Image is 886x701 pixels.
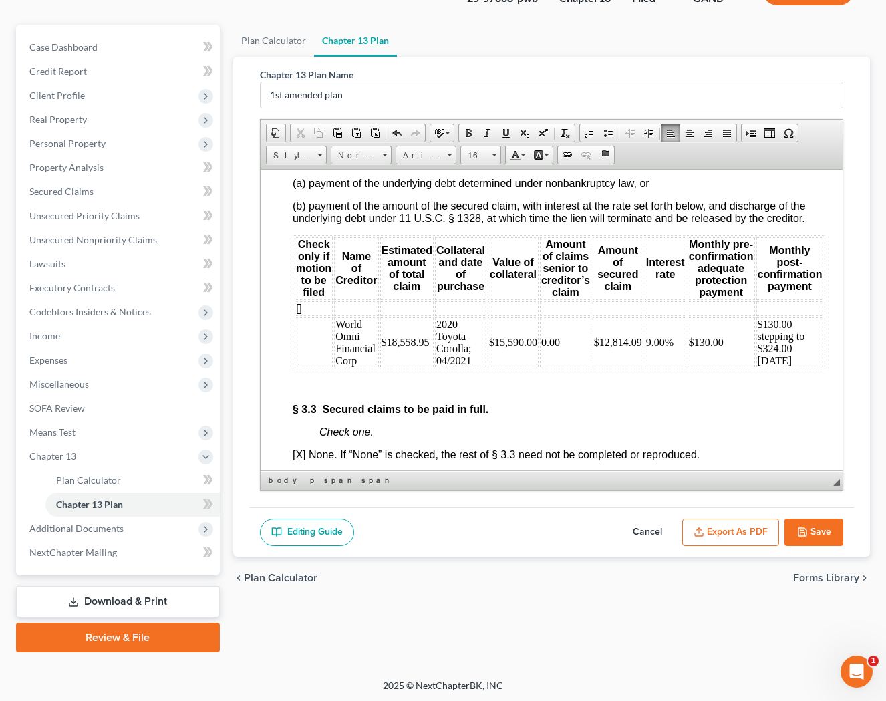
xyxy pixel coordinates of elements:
a: Normal [331,146,392,164]
span: Plan Calculator [56,474,121,486]
button: Forms Library chevron_right [793,573,870,583]
a: Remove Format [556,124,575,142]
span: Forms Library [793,573,859,583]
span: Resize [833,479,840,486]
a: Unsecured Priority Claims [19,204,220,228]
span: Plan Calculator [244,573,317,583]
a: Text Color [506,146,529,164]
a: Styles [266,146,327,164]
span: Credit Report [29,65,87,77]
span: Codebtors Insiders & Notices [29,306,151,317]
span: Personal Property [29,138,106,149]
a: Spell Checker [430,124,454,142]
iframe: Intercom live chat [841,656,873,688]
a: Unsecured Nonpriority Claims [19,228,220,252]
a: Insert/Remove Bulleted List [599,124,617,142]
a: Redo [406,124,425,142]
label: Chapter 13 Plan Name [260,67,353,82]
iframe: Rich Text Editor, document-ckeditor [261,170,843,470]
a: Review & File [16,623,220,652]
a: Underline [496,124,515,142]
span: Styles [267,147,313,164]
a: Document Properties [267,124,285,142]
a: Unlink [577,146,595,164]
a: Anchor [595,146,614,164]
i: chevron_left [233,573,244,583]
a: Paste as plain text [347,124,365,142]
button: Save [784,519,843,547]
a: Plan Calculator [45,468,220,493]
span: Income [29,330,60,341]
a: Table [760,124,779,142]
span: Secured Claims [29,186,94,197]
a: Subscript [515,124,534,142]
a: Arial [396,146,456,164]
span: Means Test [29,426,76,438]
a: Paste [328,124,347,142]
a: Link [558,146,577,164]
a: Insert/Remove Numbered List [580,124,599,142]
a: Bold [459,124,478,142]
a: Align Right [699,124,718,142]
a: Increase Indent [639,124,658,142]
a: Copy [309,124,328,142]
input: Enter name... [261,82,843,108]
a: 16 [460,146,501,164]
a: Decrease Indent [621,124,639,142]
a: Executory Contracts [19,276,220,300]
a: Case Dashboard [19,35,220,59]
a: Center [680,124,699,142]
span: Case Dashboard [29,41,98,53]
span: Lawsuits [29,258,65,269]
span: Client Profile [29,90,85,101]
a: Cut [291,124,309,142]
a: Chapter 13 Plan [45,493,220,517]
span: Real Property [29,114,87,125]
span: Expenses [29,354,67,366]
i: chevron_right [859,573,870,583]
a: Italic [478,124,496,142]
span: Unsecured Priority Claims [29,210,140,221]
span: Chapter 13 Plan [56,499,123,510]
span: NextChapter Mailing [29,547,117,558]
a: Superscript [534,124,553,142]
span: Executory Contracts [29,282,115,293]
a: Background Color [529,146,553,164]
span: Chapter 13 [29,450,76,462]
a: span element [359,474,395,487]
button: Export as PDF [682,519,779,547]
a: NextChapter Mailing [19,541,220,565]
button: Cancel [618,519,677,547]
a: Download & Print [16,586,220,617]
span: Miscellaneous [29,378,89,390]
a: Justify [718,124,736,142]
a: Undo [388,124,406,142]
span: Normal [331,147,378,164]
a: p element [307,474,320,487]
span: Unsecured Nonpriority Claims [29,234,157,245]
a: Insert Page Break for Printing [742,124,760,142]
a: Insert Special Character [779,124,798,142]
